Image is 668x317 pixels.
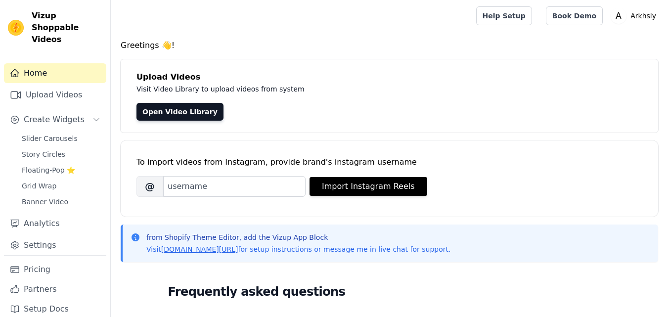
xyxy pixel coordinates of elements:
[121,40,658,51] h4: Greetings 👋!
[616,11,622,21] text: A
[4,85,106,105] a: Upload Videos
[163,176,306,197] input: username
[146,232,450,242] p: from Shopify Theme Editor, add the Vizup App Block
[16,195,106,209] a: Banner Video
[136,176,163,197] span: @
[22,165,75,175] span: Floating-Pop ⭐
[16,163,106,177] a: Floating-Pop ⭐
[4,110,106,130] button: Create Widgets
[476,6,532,25] a: Help Setup
[626,7,660,25] p: Arkhsly
[16,147,106,161] a: Story Circles
[16,132,106,145] a: Slider Carousels
[4,63,106,83] a: Home
[32,10,102,45] span: Vizup Shoppable Videos
[22,134,78,143] span: Slider Carousels
[4,235,106,255] a: Settings
[136,156,642,168] div: To import videos from Instagram, provide brand's instagram username
[310,177,427,196] button: Import Instagram Reels
[8,20,24,36] img: Vizup
[146,244,450,254] p: Visit for setup instructions or message me in live chat for support.
[22,197,68,207] span: Banner Video
[546,6,603,25] a: Book Demo
[4,214,106,233] a: Analytics
[168,282,611,302] h2: Frequently asked questions
[22,149,65,159] span: Story Circles
[22,181,56,191] span: Grid Wrap
[4,260,106,279] a: Pricing
[4,279,106,299] a: Partners
[16,179,106,193] a: Grid Wrap
[136,103,223,121] a: Open Video Library
[136,71,642,83] h4: Upload Videos
[161,245,238,253] a: [DOMAIN_NAME][URL]
[136,83,579,95] p: Visit Video Library to upload videos from system
[24,114,85,126] span: Create Widgets
[611,7,660,25] button: A Arkhsly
